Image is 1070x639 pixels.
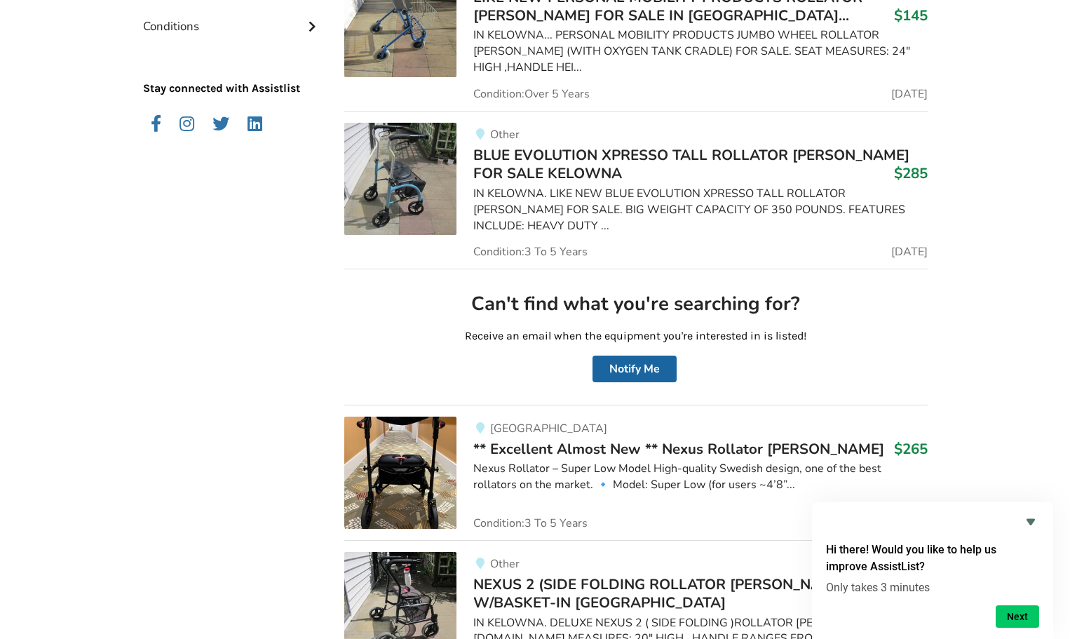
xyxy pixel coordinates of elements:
button: Notify Me [592,356,677,382]
span: Other [490,127,520,142]
span: Condition: 3 To 5 Years [473,518,588,529]
span: [GEOGRAPHIC_DATA] [490,421,607,436]
span: [DATE] [891,88,928,100]
div: Hi there! Would you like to help us improve AssistList? [826,513,1039,628]
span: Condition: 3 To 5 Years [473,246,588,257]
img: mobility-** excellent almost new ** nexus rollator walker [344,417,456,529]
button: Hide survey [1022,513,1039,530]
div: Nexus Rollator – Super Low Model High-quality Swedish design, one of the best rollators on the ma... [473,461,927,493]
span: NEXUS 2 (SIDE FOLDING ROLLATOR [PERSON_NAME] W/BASKET-IN [GEOGRAPHIC_DATA] [473,574,847,612]
p: Stay connected with Assistlist [143,41,323,97]
div: IN KELOWNA. LIKE NEW BLUE EVOLUTION XPRESSO TALL ROLLATOR [PERSON_NAME] FOR SALE. BIG WEIGHT CAPA... [473,186,927,234]
img: mobility-blue evolution xpresso tall rollator walker for sale kelowna [344,123,456,235]
span: Condition: Over 5 Years [473,88,590,100]
span: ** Excellent Almost New ** Nexus Rollator [PERSON_NAME] [473,439,884,459]
p: Receive an email when the equipment you're interested in is listed! [355,328,916,344]
button: Next question [996,605,1039,628]
h2: Hi there! Would you like to help us improve AssistList? [826,542,1039,575]
h2: Can't find what you're searching for? [355,292,916,316]
span: Other [490,556,520,572]
h3: $285 [894,164,928,182]
a: mobility-** excellent almost new ** nexus rollator walker[GEOGRAPHIC_DATA]** Excellent Almost New... [344,405,927,540]
span: BLUE EVOLUTION XPRESSO TALL ROLLATOR [PERSON_NAME] FOR SALE KELOWNA [473,145,909,183]
p: Only takes 3 minutes [826,581,1039,594]
div: IN KELOWNA... PERSONAL MOBILITY PRODUCTS JUMBO WHEEL ROLLATOR [PERSON_NAME] (WITH OXYGEN TANK CRA... [473,27,927,76]
h3: $145 [894,6,928,25]
span: [DATE] [891,246,928,257]
a: mobility-blue evolution xpresso tall rollator walker for sale kelownaOtherBLUE EVOLUTION XPRESSO ... [344,111,927,269]
h3: $265 [894,440,928,458]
